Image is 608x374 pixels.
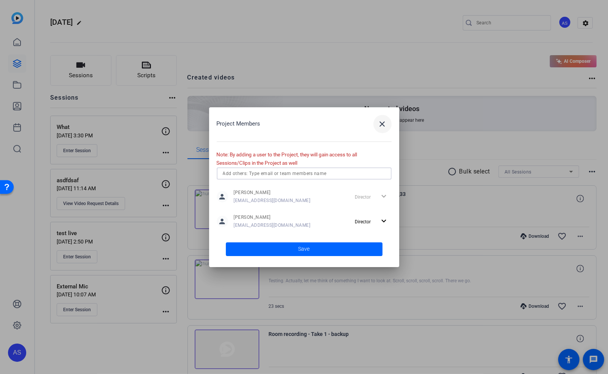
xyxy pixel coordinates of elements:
span: Note: By adding a user to the Project, they will gain access to all Sessions/Clips in the Project... [217,151,357,166]
span: [EMAIL_ADDRESS][DOMAIN_NAME] [234,197,311,204]
mat-icon: expand_more [379,216,389,226]
mat-icon: close [378,119,387,129]
mat-icon: person [217,191,228,202]
input: Add others: Type email or team members name [223,169,386,178]
span: [EMAIL_ADDRESS][DOMAIN_NAME] [234,222,311,228]
button: Save [226,242,383,256]
span: [PERSON_NAME] [234,214,311,220]
span: Save [298,245,310,253]
span: [PERSON_NAME] [234,189,311,196]
div: Project Members [217,115,392,133]
button: Director [352,215,392,228]
mat-icon: person [217,216,228,227]
span: Director [355,219,371,224]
